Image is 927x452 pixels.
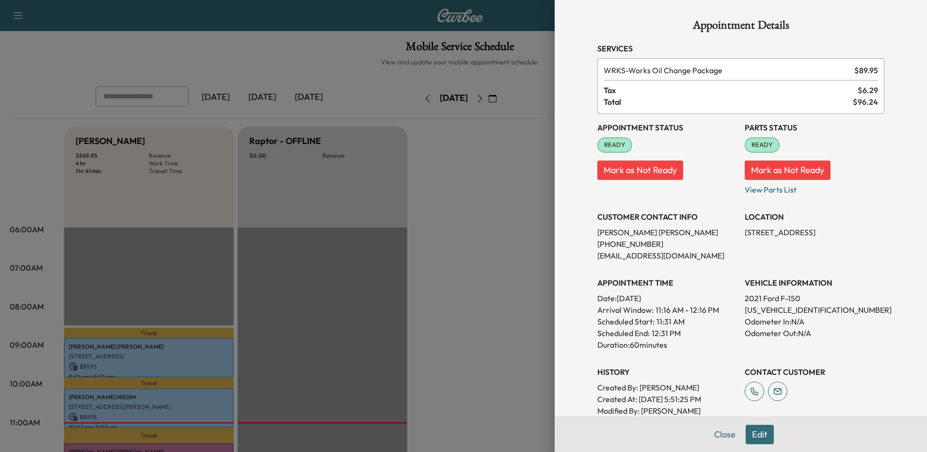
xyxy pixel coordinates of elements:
button: Mark as Not Ready [745,161,831,180]
span: $ 6.29 [858,84,878,96]
span: READY [598,140,631,150]
p: [PHONE_NUMBER] [597,238,737,250]
p: Created By : [PERSON_NAME] [597,382,737,393]
h3: Services [597,43,884,54]
p: [STREET_ADDRESS] [745,226,884,238]
h3: History [597,366,737,378]
button: Mark as Not Ready [597,161,683,180]
span: 11:16 AM - 12:16 PM [655,304,719,316]
p: Odometer In: N/A [745,316,884,327]
p: [EMAIL_ADDRESS][DOMAIN_NAME] [597,250,737,261]
h3: LOCATION [745,211,884,223]
h3: APPOINTMENT TIME [597,277,737,289]
p: View Parts List [745,180,884,195]
p: 11:31 AM [656,316,685,327]
p: Duration: 60 minutes [597,339,737,351]
p: Odometer Out: N/A [745,327,884,339]
p: Scheduled End: [597,327,650,339]
span: Tax [604,84,858,96]
button: Edit [746,425,774,444]
p: [US_VEHICLE_IDENTIFICATION_NUMBER] [745,304,884,316]
p: Created At : [DATE] 5:51:25 PM [597,393,737,405]
h3: VEHICLE INFORMATION [745,277,884,289]
span: Works Oil Change Package [604,65,850,76]
p: Date: [DATE] [597,292,737,304]
button: Close [708,425,742,444]
p: [PERSON_NAME] [PERSON_NAME] [597,226,737,238]
p: 12:31 PM [652,327,681,339]
h3: CUSTOMER CONTACT INFO [597,211,737,223]
p: Modified By : [PERSON_NAME] [597,405,737,417]
p: 2021 Ford F-150 [745,292,884,304]
h3: Appointment Status [597,122,737,133]
p: Arrival Window: [597,304,737,316]
span: $ 89.95 [854,65,878,76]
span: READY [746,140,779,150]
h1: Appointment Details [597,19,884,35]
p: Scheduled Start: [597,316,655,327]
span: $ 96.24 [853,96,878,108]
h3: CONTACT CUSTOMER [745,366,884,378]
h3: Parts Status [745,122,884,133]
span: Total [604,96,853,108]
